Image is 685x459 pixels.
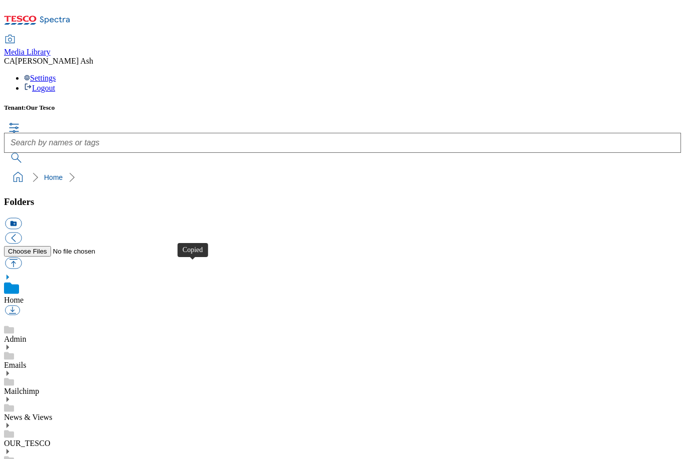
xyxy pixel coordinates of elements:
a: News & Views [4,413,53,421]
a: OUR_TESCO [4,439,50,447]
a: Emails [4,361,26,369]
a: Home [4,296,24,304]
input: Search by names or tags [4,133,681,153]
a: Admin [4,335,26,343]
span: [PERSON_NAME] Ash [15,57,93,65]
h5: Tenant: [4,104,681,112]
a: Mailchimp [4,387,39,395]
span: CA [4,57,15,65]
nav: breadcrumb [4,168,681,187]
a: Media Library [4,36,51,57]
h3: Folders [4,196,681,207]
a: Settings [24,74,56,82]
a: home [10,169,26,185]
a: Logout [24,84,55,92]
span: Our Tesco [26,104,55,111]
span: Media Library [4,48,51,56]
a: Home [44,173,63,181]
